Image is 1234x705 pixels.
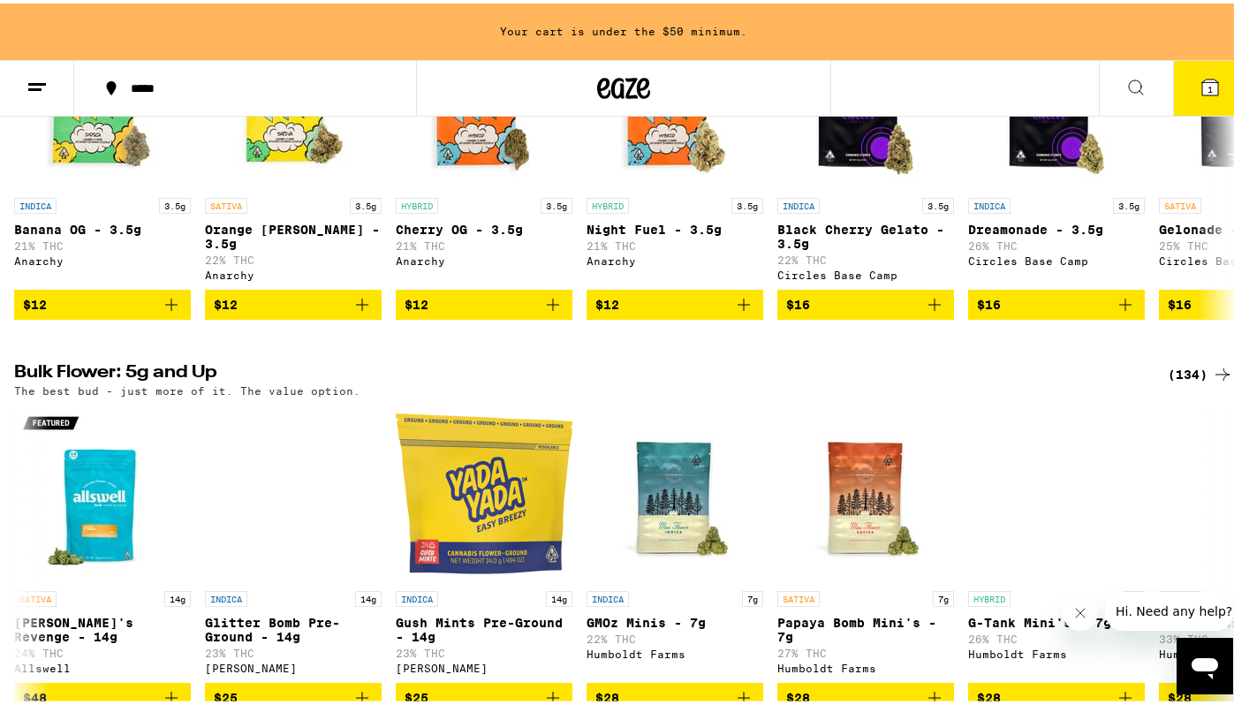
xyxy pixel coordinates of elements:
[922,194,954,210] p: 3.5g
[396,587,438,603] p: INDICA
[587,237,763,248] p: 21% THC
[1159,194,1201,210] p: SATIVA
[777,266,954,277] div: Circles Base Camp
[777,9,954,286] a: Open page for Black Cherry Gelato - 3.5g from Circles Base Camp
[587,286,763,316] button: Add to bag
[777,402,954,579] img: Humboldt Farms - Papaya Bomb Mini's - 7g
[214,294,238,308] span: $12
[777,251,954,262] p: 22% THC
[541,194,572,210] p: 3.5g
[587,9,763,286] a: Open page for Night Fuel - 3.5g from Anarchy
[595,294,619,308] span: $12
[1159,587,1201,603] p: HYBRID
[23,294,47,308] span: $12
[777,612,954,641] p: Papaya Bomb Mini's - 7g
[14,402,191,579] img: Allswell - Jack's Revenge - 14g
[396,644,572,656] p: 23% THC
[968,630,1145,641] p: 26% THC
[777,219,954,247] p: Black Cherry Gelato - 3.5g
[968,612,1145,626] p: G-Tank Mini's - 7g
[933,587,954,603] p: 7g
[396,252,572,263] div: Anarchy
[1177,634,1233,691] iframe: Button to launch messaging window
[968,194,1011,210] p: INDICA
[214,687,238,701] span: $25
[205,219,382,247] p: Orange [PERSON_NAME] - 3.5g
[587,645,763,656] div: Humboldt Farms
[14,644,191,656] p: 24% THC
[968,645,1145,656] div: Humboldt Farms
[396,9,572,286] a: Open page for Cherry OG - 3.5g from Anarchy
[14,9,191,286] a: Open page for Banana OG - 3.5g from Anarchy
[14,252,191,263] div: Anarchy
[587,402,763,579] img: Humboldt Farms - GMOz Minis - 7g
[14,382,360,393] p: The best bud - just more of it. The value option.
[205,194,247,210] p: SATIVA
[1168,360,1233,382] div: (134)
[164,587,191,603] p: 14g
[205,612,382,641] p: Glitter Bomb Pre-Ground - 14g
[14,612,191,641] p: [PERSON_NAME]'s Revenge - 14g
[742,587,763,603] p: 7g
[396,612,572,641] p: Gush Mints Pre-Ground - 14g
[786,294,810,308] span: $16
[396,219,572,233] p: Cherry OG - 3.5g
[205,266,382,277] div: Anarchy
[205,659,382,671] div: [PERSON_NAME]
[587,612,763,626] p: GMOz Minis - 7g
[355,587,382,603] p: 14g
[14,587,57,603] p: SATIVA
[968,402,1145,679] a: Open page for G-Tank Mini's - 7g from Humboldt Farms
[777,587,820,603] p: SATIVA
[205,9,382,286] a: Open page for Orange Runtz - 3.5g from Anarchy
[595,687,619,701] span: $28
[405,687,428,701] span: $25
[546,587,572,603] p: 14g
[1124,587,1145,603] p: 7g
[777,659,954,671] div: Humboldt Farms
[587,630,763,641] p: 22% THC
[587,219,763,233] p: Night Fuel - 3.5g
[205,402,382,579] img: Yada Yada - Glitter Bomb Pre-Ground - 14g
[14,286,191,316] button: Add to bag
[205,402,382,679] a: Open page for Glitter Bomb Pre-Ground - 14g from Yada Yada
[968,219,1145,233] p: Dreamonade - 3.5g
[587,402,763,679] a: Open page for GMOz Minis - 7g from Humboldt Farms
[396,194,438,210] p: HYBRID
[14,219,191,233] p: Banana OG - 3.5g
[14,360,1147,382] h2: Bulk Flower: 5g and Up
[977,687,1001,701] span: $28
[777,402,954,679] a: Open page for Papaya Bomb Mini's - 7g from Humboldt Farms
[968,286,1145,316] button: Add to bag
[977,294,1001,308] span: $16
[396,659,572,671] div: [PERSON_NAME]
[587,252,763,263] div: Anarchy
[786,687,810,701] span: $28
[1168,294,1192,308] span: $16
[396,402,572,579] img: Yada Yada - Gush Mints Pre-Ground - 14g
[205,587,247,603] p: INDICA
[1113,194,1145,210] p: 3.5g
[587,194,629,210] p: HYBRID
[14,194,57,210] p: INDICA
[777,644,954,656] p: 27% THC
[1105,588,1233,627] iframe: Message from company
[968,402,1145,579] img: Humboldt Farms - G-Tank Mini's - 7g
[14,402,191,679] a: Open page for Jack's Revenge - 14g from Allswell
[205,286,382,316] button: Add to bag
[968,587,1011,603] p: HYBRID
[396,402,572,679] a: Open page for Gush Mints Pre-Ground - 14g from Yada Yada
[1063,592,1098,627] iframe: Close message
[159,194,191,210] p: 3.5g
[23,687,47,701] span: $48
[587,587,629,603] p: INDICA
[396,286,572,316] button: Add to bag
[1168,687,1192,701] span: $28
[396,237,572,248] p: 21% THC
[968,252,1145,263] div: Circles Base Camp
[350,194,382,210] p: 3.5g
[1208,80,1213,91] span: 1
[14,659,191,671] div: Allswell
[968,237,1145,248] p: 26% THC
